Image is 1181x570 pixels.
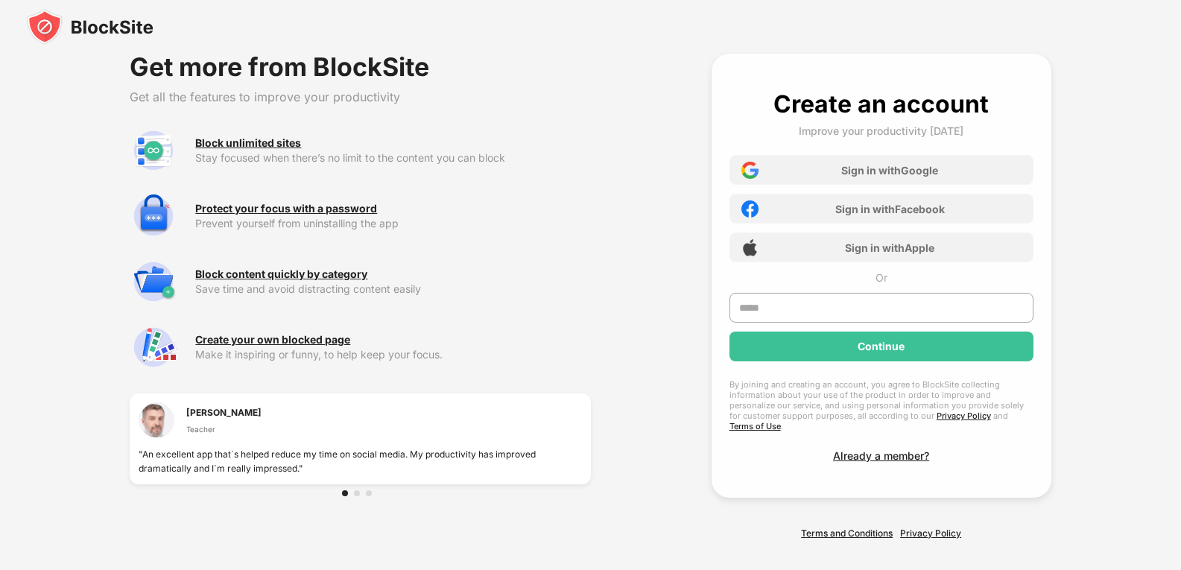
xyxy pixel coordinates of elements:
img: premium-password-protection.svg [130,192,177,240]
div: Protect your focus with a password [195,203,377,215]
div: Already a member? [833,449,929,462]
div: Or [876,271,887,284]
a: Privacy Policy [900,528,961,539]
div: Sign in with Apple [845,241,934,254]
div: Continue [858,341,905,352]
img: premium-customize-block-page.svg [130,323,177,371]
div: Create an account [773,89,989,118]
img: apple-icon.png [741,239,759,256]
a: Terms of Use [729,421,781,431]
div: By joining and creating an account, you agree to BlockSite collecting information about your use ... [729,379,1033,431]
img: testimonial-1.jpg [139,402,174,438]
div: Sign in with Facebook [835,203,945,215]
a: Privacy Policy [937,411,991,421]
div: "An excellent app that`s helped reduce my time on social media. My productivity has improved dram... [139,447,581,475]
div: Block content quickly by category [195,268,367,280]
img: premium-unlimited-blocklist.svg [130,127,177,174]
img: facebook-icon.png [741,200,759,218]
img: premium-category.svg [130,258,177,305]
div: Prevent yourself from uninstalling the app [195,218,590,229]
div: Create your own blocked page [195,334,350,346]
div: Improve your productivity [DATE] [799,124,963,137]
img: google-icon.png [741,162,759,179]
img: blocksite-icon-black.svg [27,9,153,45]
a: Terms and Conditions [801,528,893,539]
div: Get more from BlockSite [130,54,590,80]
div: Save time and avoid distracting content easily [195,283,590,295]
div: Get all the features to improve your productivity [130,89,590,104]
div: Stay focused when there’s no limit to the content you can block [195,152,590,164]
div: [PERSON_NAME] [186,405,262,419]
div: Make it inspiring or funny, to help keep your focus. [195,349,590,361]
div: Teacher [186,423,262,435]
div: Block unlimited sites [195,137,301,149]
div: Sign in with Google [841,164,938,177]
